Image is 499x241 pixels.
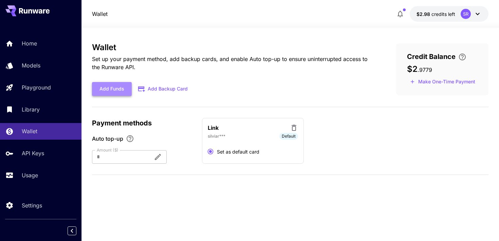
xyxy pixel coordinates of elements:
div: Collapse sidebar [73,225,81,237]
p: Settings [22,201,42,209]
p: API Keys [22,149,44,157]
label: Amount ($) [97,147,118,153]
nav: breadcrumb [92,10,108,18]
p: Playground [22,83,51,92]
p: Set up your payment method, add backup cards, and enable Auto top-up to ensure uninterrupted acce... [92,55,375,71]
p: Models [22,61,40,69]
span: $2.98 [417,11,431,17]
button: $2.9779SR [410,6,488,22]
p: Payment methods [92,118,194,128]
span: Auto top-up [92,135,123,143]
p: Link [208,124,219,132]
span: credits left [431,11,455,17]
span: Set as default card [217,148,259,155]
div: SR [461,9,471,19]
button: Add Backup Card [132,82,195,96]
button: Collapse sidebar [68,226,76,235]
a: Wallet [92,10,108,18]
p: Wallet [22,127,37,135]
p: Home [22,39,37,47]
span: $2 [407,64,418,74]
button: Make a one-time, non-recurring payment [407,77,478,87]
button: Enter your card details and choose an Auto top-up amount to avoid service interruptions. We'll au... [456,53,469,61]
button: Enable Auto top-up to ensure uninterrupted service. We'll automatically bill the chosen amount wh... [123,135,137,143]
p: Library [22,105,40,114]
h3: Wallet [92,43,375,52]
div: $2.9779 [417,11,455,18]
span: Default [279,133,298,139]
button: Add Funds [92,82,132,96]
span: Credit Balance [407,52,456,62]
p: Usage [22,171,38,179]
span: . 9779 [418,66,432,73]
